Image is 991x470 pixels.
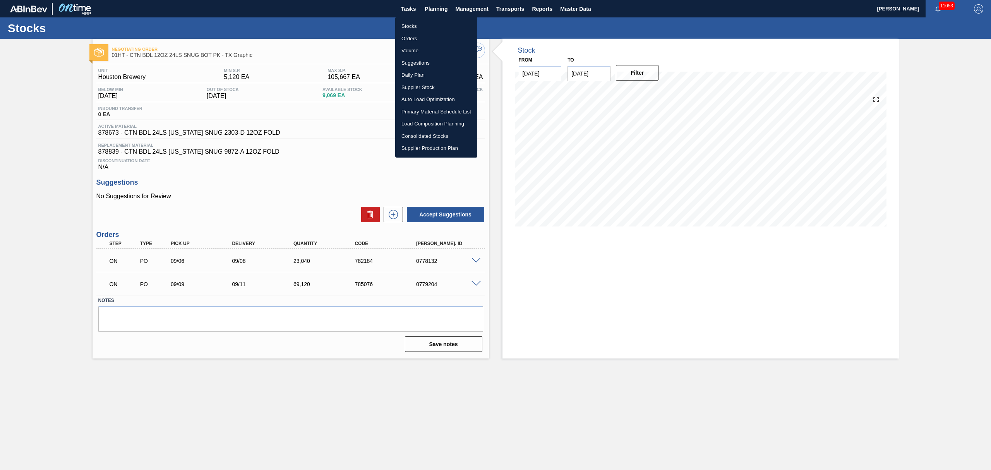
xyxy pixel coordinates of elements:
a: Volume [395,45,477,57]
a: Daily Plan [395,69,477,81]
a: Supplier Stock [395,81,477,94]
a: Primary Material Schedule List [395,106,477,118]
a: Suggestions [395,57,477,69]
a: Orders [395,33,477,45]
a: Load Composition Planning [395,118,477,130]
a: Auto Load Optimization [395,93,477,106]
a: Supplier Production Plan [395,142,477,154]
a: Consolidated Stocks [395,130,477,142]
a: Stocks [395,20,477,33]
